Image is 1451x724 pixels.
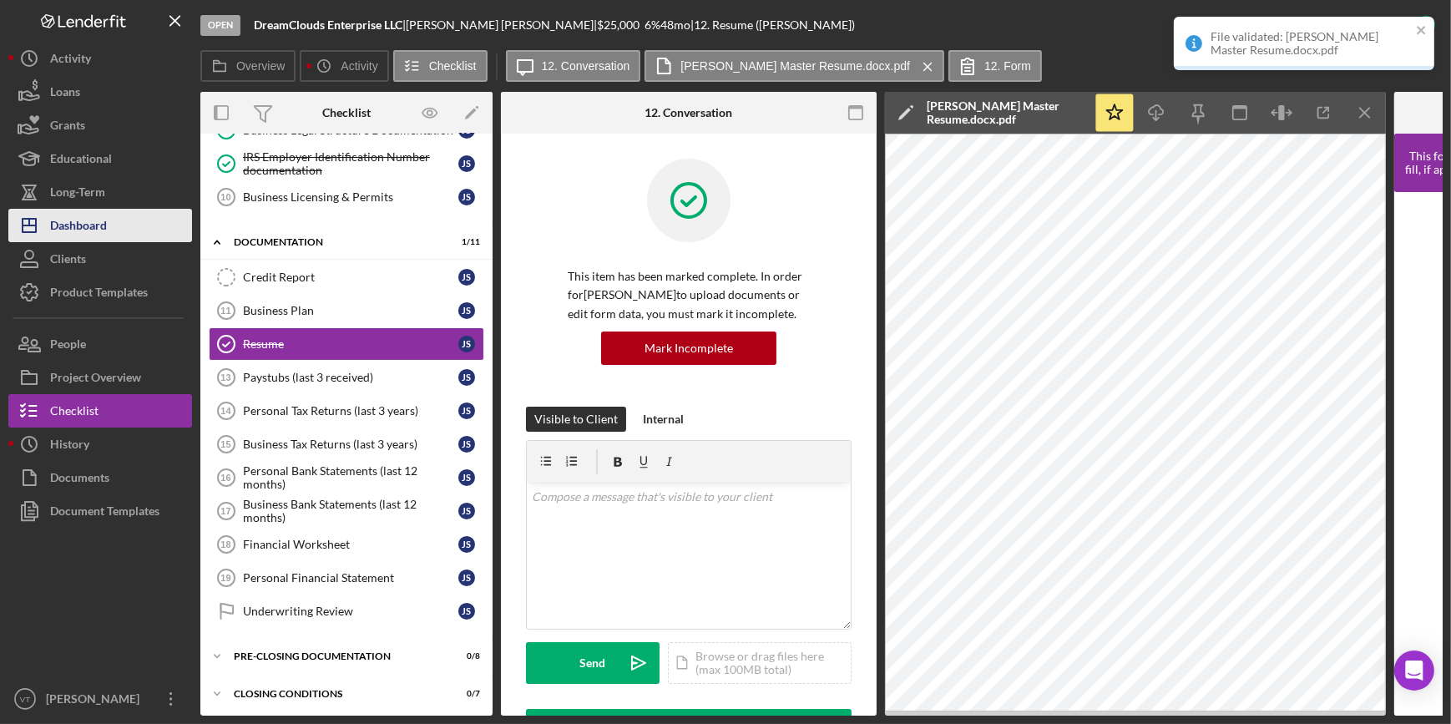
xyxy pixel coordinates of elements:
[450,651,480,661] div: 0 / 8
[948,50,1042,82] button: 12. Form
[209,294,484,327] a: 11Business PlanJS
[458,302,475,319] div: J S
[243,404,458,418] div: Personal Tax Returns (last 3 years)
[234,651,438,661] div: Pre-Closing Documentation
[200,15,240,36] div: Open
[209,147,484,180] a: IRS Employer Identification Number documentationJS
[200,50,296,82] button: Overview
[50,142,112,180] div: Educational
[643,407,684,432] div: Internal
[458,570,475,586] div: J S
[8,428,192,461] button: History
[209,394,484,428] a: 14Personal Tax Returns (last 3 years)JS
[8,361,192,394] button: Project Overview
[220,473,230,483] tspan: 16
[927,99,1085,126] div: [PERSON_NAME] Master Resume.docx.pdf
[526,642,660,684] button: Send
[220,539,230,549] tspan: 18
[243,271,458,284] div: Credit Report
[984,59,1031,73] label: 12. Form
[8,327,192,361] button: People
[8,242,192,276] button: Clients
[406,18,597,32] div: [PERSON_NAME] [PERSON_NAME] |
[50,428,89,465] div: History
[209,461,484,494] a: 16Personal Bank Statements (last 12 months)JS
[254,18,402,32] b: DreamClouds Enterprise LLC
[243,150,458,177] div: IRS Employer Identification Number documentation
[458,369,475,386] div: J S
[220,506,230,516] tspan: 17
[50,327,86,365] div: People
[1338,8,1443,42] button: Complete
[8,209,192,242] button: Dashboard
[458,189,475,205] div: J S
[680,59,910,73] label: [PERSON_NAME] Master Resume.docx.pdf
[8,109,192,142] button: Grants
[1355,8,1405,42] div: Complete
[690,18,855,32] div: | 12. Resume ([PERSON_NAME])
[645,50,944,82] button: [PERSON_NAME] Master Resume.docx.pdf
[243,438,458,451] div: Business Tax Returns (last 3 years)
[645,18,660,32] div: 6 %
[341,59,377,73] label: Activity
[50,109,85,146] div: Grants
[209,180,484,214] a: 10Business Licensing & PermitsJS
[8,75,192,109] button: Loans
[209,595,484,628] a: Underwriting ReviewJS
[243,605,458,618] div: Underwriting Review
[50,42,91,79] div: Activity
[209,361,484,394] a: 13Paystubs (last 3 received)JS
[458,469,475,486] div: J S
[506,50,641,82] button: 12. Conversation
[450,237,480,247] div: 1 / 11
[458,503,475,519] div: J S
[634,407,692,432] button: Internal
[300,50,388,82] button: Activity
[220,372,230,382] tspan: 13
[458,603,475,620] div: J S
[220,439,230,449] tspan: 15
[542,59,630,73] label: 12. Conversation
[458,536,475,553] div: J S
[243,571,458,585] div: Personal Financial Statement
[458,269,475,286] div: J S
[601,332,776,365] button: Mark Incomplete
[234,689,438,699] div: Closing Conditions
[243,337,458,351] div: Resume
[534,407,618,432] div: Visible to Client
[50,175,105,213] div: Long-Term
[8,394,192,428] button: Checklist
[393,50,488,82] button: Checklist
[243,538,458,551] div: Financial Worksheet
[209,428,484,461] a: 15Business Tax Returns (last 3 years)JS
[254,18,406,32] div: |
[243,371,458,384] div: Paystubs (last 3 received)
[8,276,192,309] button: Product Templates
[568,267,810,323] p: This item has been marked complete. In order for [PERSON_NAME] to upload documents or edit form d...
[458,436,475,453] div: J S
[8,142,192,175] button: Educational
[209,327,484,361] a: ResumeJS
[580,642,606,684] div: Send
[50,242,86,280] div: Clients
[8,461,192,494] button: Documents
[597,18,640,32] span: $25,000
[645,106,733,119] div: 12. Conversation
[50,394,99,432] div: Checklist
[322,106,371,119] div: Checklist
[243,498,458,524] div: Business Bank Statements (last 12 months)
[8,42,192,75] button: Activity
[8,175,192,209] button: Long-Term
[1416,23,1428,39] button: close
[8,682,192,716] button: VT[PERSON_NAME]
[458,336,475,352] div: J S
[20,695,30,704] text: VT
[50,276,148,313] div: Product Templates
